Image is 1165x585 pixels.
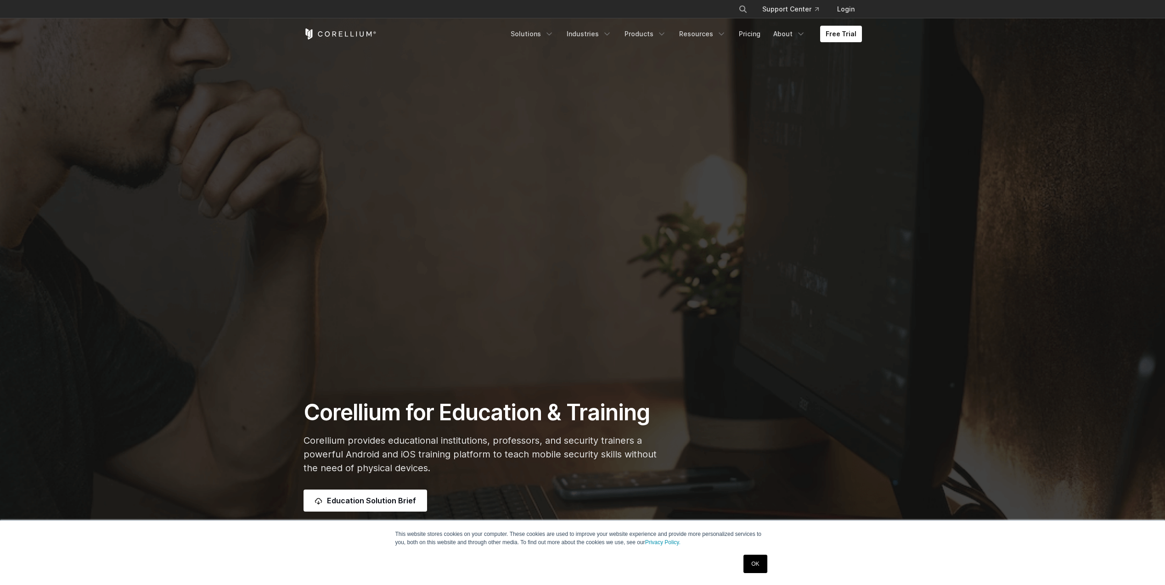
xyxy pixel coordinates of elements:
a: Industries [561,26,617,42]
p: This website stores cookies on your computer. These cookies are used to improve your website expe... [395,530,770,546]
p: Corellium provides educational institutions, professors, and security trainers a powerful Android... [304,434,670,475]
a: OK [743,555,767,573]
a: Privacy Policy. [645,539,681,546]
a: Corellium Home [304,28,377,39]
button: Search [735,1,751,17]
a: Products [619,26,672,42]
a: About [768,26,811,42]
h1: Corellium for Education & Training [304,399,670,426]
a: Free Trial [820,26,862,42]
div: Navigation Menu [727,1,862,17]
a: Solutions [505,26,559,42]
a: Resources [674,26,732,42]
div: Navigation Menu [505,26,862,42]
a: Education Solution Brief [304,490,427,512]
a: Login [830,1,862,17]
a: Support Center [755,1,826,17]
a: Pricing [733,26,766,42]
